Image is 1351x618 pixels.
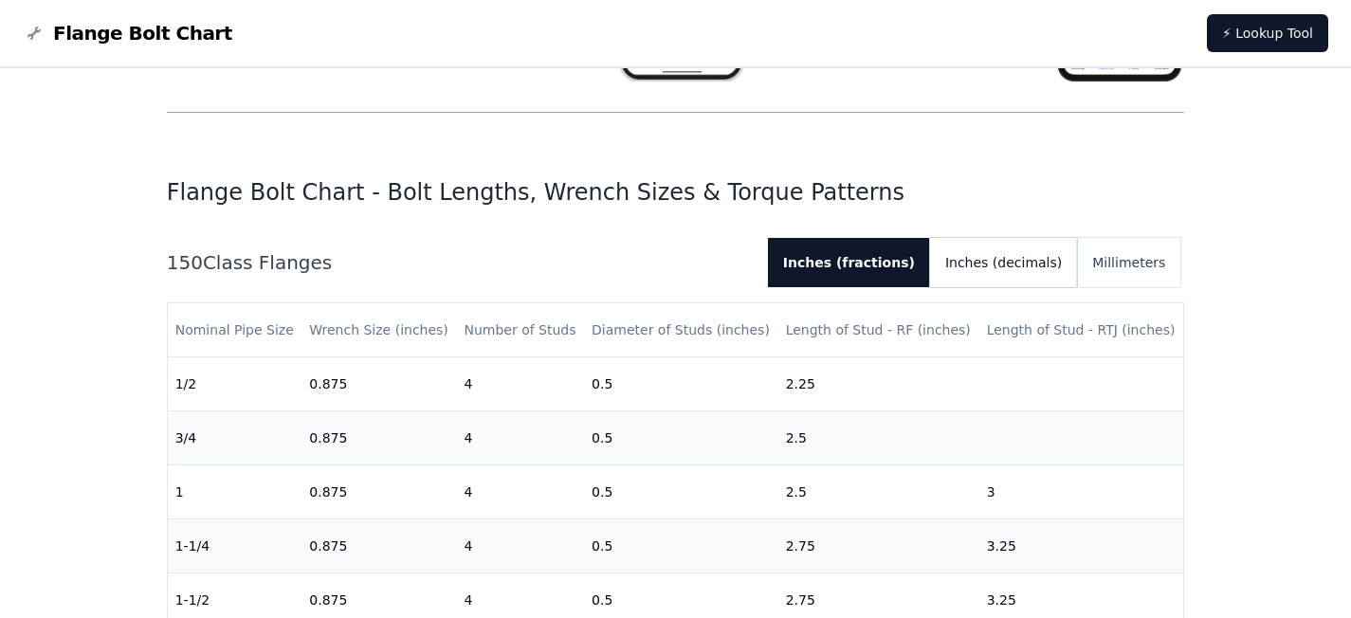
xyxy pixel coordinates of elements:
td: 1-1/4 [168,519,302,573]
img: Flange Bolt Chart Logo [23,22,46,45]
td: 3.25 [979,519,1184,573]
th: Length of Stud - RF (inches) [778,303,979,357]
td: 0.875 [301,519,456,573]
td: 0.875 [301,357,456,411]
td: 4 [456,357,584,411]
td: 2.75 [778,519,979,573]
h2: 150 Class Flanges [167,249,753,276]
th: Number of Studs [456,303,584,357]
td: 1 [168,465,302,519]
button: Inches (decimals) [930,238,1077,287]
td: 0.5 [584,411,778,465]
td: 0.5 [584,519,778,573]
button: Millimeters [1077,238,1180,287]
th: Diameter of Studs (inches) [584,303,778,357]
td: 0.875 [301,411,456,465]
td: 4 [456,465,584,519]
td: 1/2 [168,357,302,411]
button: Inches (fractions) [768,238,930,287]
td: 2.25 [778,357,979,411]
td: 2.5 [778,411,979,465]
td: 3 [979,465,1184,519]
td: 0.875 [301,465,456,519]
td: 3/4 [168,411,302,465]
th: Length of Stud - RTJ (inches) [979,303,1184,357]
th: Wrench Size (inches) [301,303,456,357]
td: 0.5 [584,465,778,519]
td: 2.5 [778,465,979,519]
td: 0.5 [584,357,778,411]
a: ⚡ Lookup Tool [1207,14,1328,52]
td: 4 [456,519,584,573]
td: 4 [456,411,584,465]
span: Flange Bolt Chart [53,20,232,46]
a: Flange Bolt Chart LogoFlange Bolt Chart [23,20,232,46]
th: Nominal Pipe Size [168,303,302,357]
h1: Flange Bolt Chart - Bolt Lengths, Wrench Sizes & Torque Patterns [167,177,1185,208]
